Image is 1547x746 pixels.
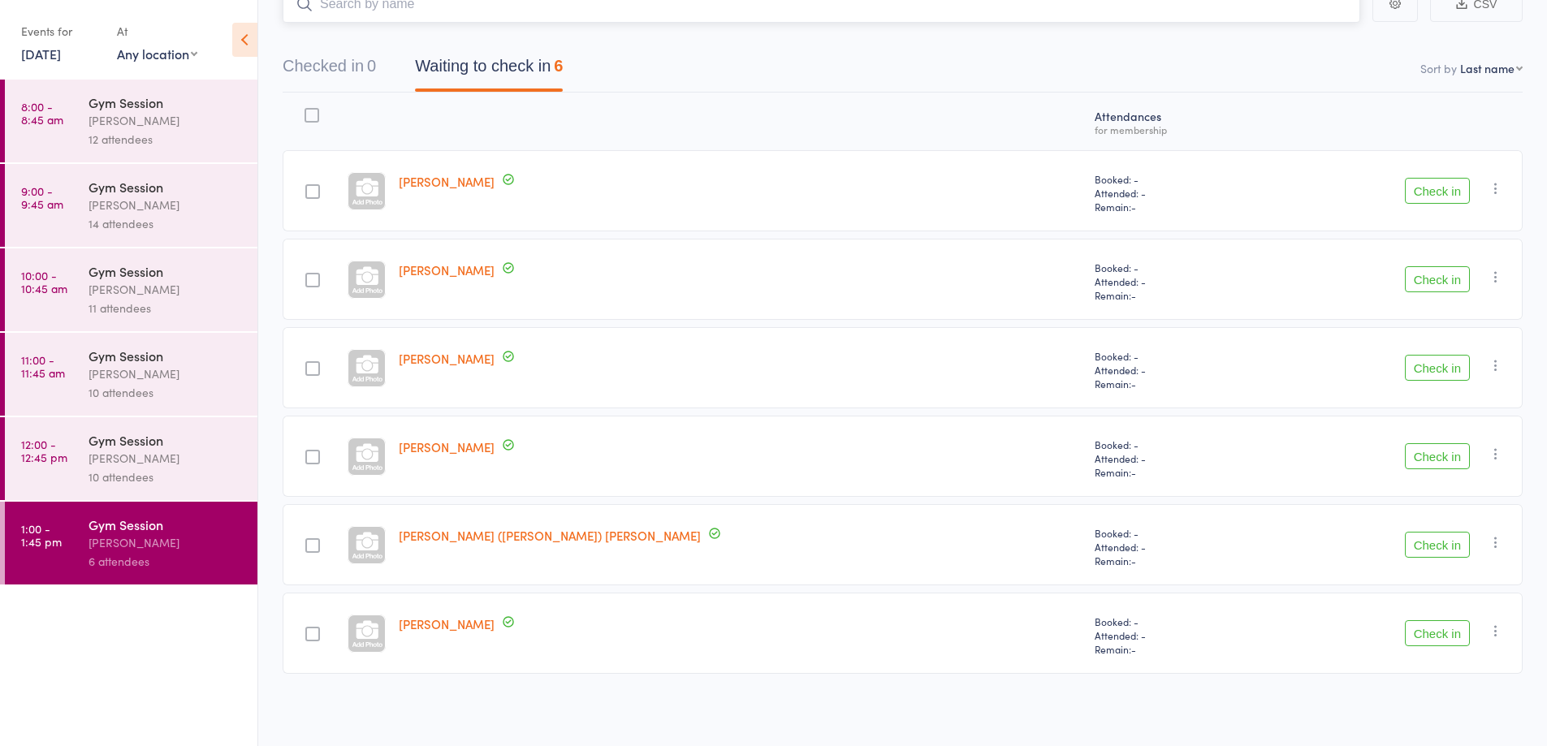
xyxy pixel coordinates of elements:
[1405,355,1470,381] button: Check in
[367,57,376,75] div: 0
[117,45,197,63] div: Any location
[1131,554,1136,567] span: -
[1095,186,1258,200] span: Attended: -
[21,45,61,63] a: [DATE]
[1095,274,1258,288] span: Attended: -
[5,164,257,247] a: 9:00 -9:45 amGym Session[PERSON_NAME]14 attendees
[21,100,63,126] time: 8:00 - 8:45 am
[399,261,495,278] a: [PERSON_NAME]
[21,184,63,210] time: 9:00 - 9:45 am
[1095,526,1258,540] span: Booked: -
[1095,349,1258,363] span: Booked: -
[399,615,495,632] a: [PERSON_NAME]
[1460,60,1515,76] div: Last name
[1095,363,1258,377] span: Attended: -
[89,299,244,317] div: 11 attendees
[1131,288,1136,302] span: -
[5,417,257,500] a: 12:00 -12:45 pmGym Session[PERSON_NAME]10 attendees
[1095,288,1258,302] span: Remain:
[89,533,244,552] div: [PERSON_NAME]
[415,49,563,92] button: Waiting to check in6
[1095,261,1258,274] span: Booked: -
[21,438,67,464] time: 12:00 - 12:45 pm
[1405,532,1470,558] button: Check in
[5,502,257,584] a: 1:00 -1:45 pmGym Session[PERSON_NAME]6 attendees
[89,347,244,364] div: Gym Session
[1131,465,1136,479] span: -
[89,280,244,299] div: [PERSON_NAME]
[21,269,67,295] time: 10:00 - 10:45 am
[89,364,244,383] div: [PERSON_NAME]
[1131,642,1136,656] span: -
[1095,554,1258,567] span: Remain:
[1095,614,1258,628] span: Booked: -
[89,196,244,214] div: [PERSON_NAME]
[1095,200,1258,213] span: Remain:
[89,468,244,486] div: 10 attendees
[1405,178,1470,204] button: Check in
[1095,642,1258,656] span: Remain:
[1088,100,1264,143] div: Atten­dances
[89,552,244,571] div: 6 attendees
[399,438,495,455] a: [PERSON_NAME]
[1095,172,1258,186] span: Booked: -
[21,18,101,45] div: Events for
[89,449,244,468] div: [PERSON_NAME]
[1405,266,1470,292] button: Check in
[89,383,244,402] div: 10 attendees
[1131,200,1136,213] span: -
[1095,540,1258,554] span: Attended: -
[89,130,244,149] div: 12 attendees
[89,515,244,533] div: Gym Session
[21,522,62,548] time: 1:00 - 1:45 pm
[1095,377,1258,390] span: Remain:
[1131,377,1136,390] span: -
[399,173,495,190] a: [PERSON_NAME]
[5,333,257,416] a: 11:00 -11:45 amGym Session[PERSON_NAME]10 attendees
[5,248,257,331] a: 10:00 -10:45 amGym Session[PERSON_NAME]11 attendees
[283,49,376,92] button: Checked in0
[89,431,244,449] div: Gym Session
[1095,438,1258,451] span: Booked: -
[89,262,244,280] div: Gym Session
[1405,443,1470,469] button: Check in
[117,18,197,45] div: At
[399,527,701,544] a: [PERSON_NAME] ([PERSON_NAME]) [PERSON_NAME]
[1095,628,1258,642] span: Attended: -
[1095,451,1258,465] span: Attended: -
[399,350,495,367] a: [PERSON_NAME]
[5,80,257,162] a: 8:00 -8:45 amGym Session[PERSON_NAME]12 attendees
[1420,60,1457,76] label: Sort by
[89,111,244,130] div: [PERSON_NAME]
[1095,465,1258,479] span: Remain:
[89,178,244,196] div: Gym Session
[1405,620,1470,646] button: Check in
[21,353,65,379] time: 11:00 - 11:45 am
[89,214,244,233] div: 14 attendees
[554,57,563,75] div: 6
[89,93,244,111] div: Gym Session
[1095,124,1258,135] div: for membership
